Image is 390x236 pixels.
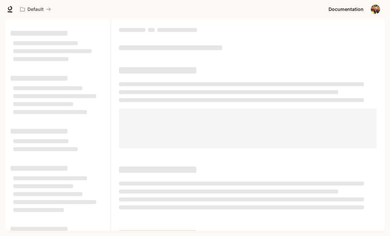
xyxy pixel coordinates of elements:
button: All workspaces [17,3,54,16]
img: User avatar [371,5,380,14]
a: Documentation [326,3,366,16]
p: Default [27,7,44,12]
span: Documentation [329,5,364,14]
button: User avatar [369,3,382,16]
